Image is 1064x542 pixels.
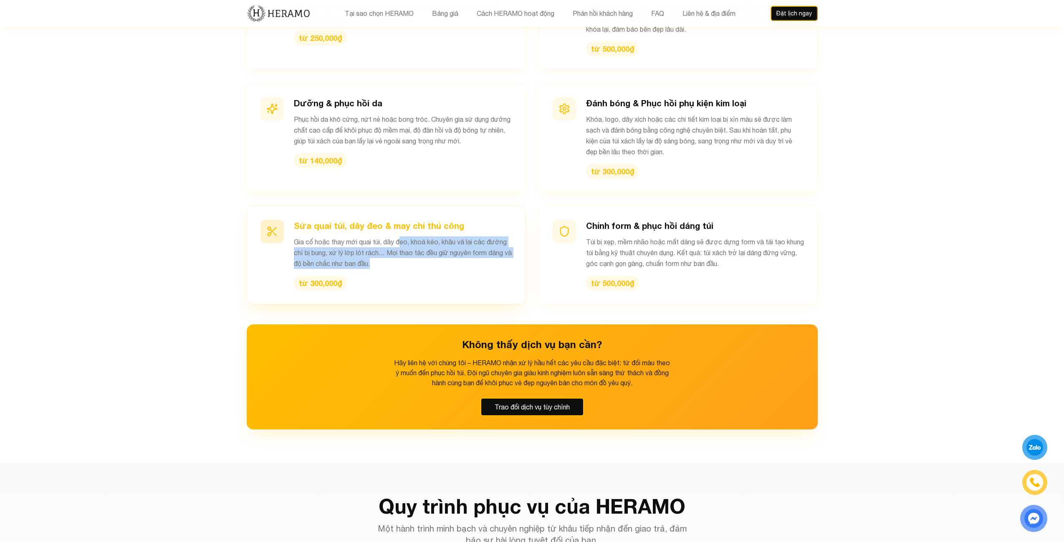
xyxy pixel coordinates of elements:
[260,338,804,351] h3: Không thấy dịch vụ bạn cần?
[586,220,804,231] h3: Chỉnh form & phục hồi dáng túi
[294,114,512,146] p: Phục hồi da khô cứng, nứt nẻ hoặc bong tróc. Chuyên gia sử dụng dưỡng chất cao cấp để khôi phục đ...
[1023,471,1046,494] a: phone-icon
[649,8,667,19] button: FAQ
[247,5,311,22] img: new-logo.3f60348b.png
[586,164,639,179] div: từ 300,000₫
[586,97,804,109] h3: Đánh bóng & Phục hồi phụ kiện kim loại
[294,220,512,231] h3: Sửa quai túi, dây đeo & may chỉ thủ công
[586,41,639,56] div: từ 500,000₫
[586,276,639,291] div: từ 500,000₫
[294,236,512,269] p: Gia cố hoặc thay mới quai túi, dây đeo, khoá kéo, khâu vá lại các đường chỉ bị bung, xử lý lớp ló...
[474,8,557,19] button: Cách HERAMO hoạt động
[430,8,461,19] button: Bảng giá
[247,496,818,516] h2: Quy trình phục vụ của HERAMO
[771,6,818,21] button: Đặt lịch ngay
[570,8,635,19] button: Phản hồi khách hàng
[294,30,347,45] div: từ 250,000₫
[294,153,347,168] div: từ 140,000₫
[480,398,584,416] button: Trao đổi dịch vụ tùy chỉnh
[1029,477,1040,488] img: phone-icon
[342,8,416,19] button: Tại sao chọn HERAMO
[294,97,512,109] h3: Dưỡng & phục hồi da
[586,236,804,269] p: Túi bị xẹp, mềm nhão hoặc mất dáng sẽ được dựng form và tái tạo khung túi bằng kỹ thuật chuyên dụ...
[294,276,347,291] div: từ 300,000₫
[680,8,738,19] button: Liên hệ & địa điểm
[392,358,672,388] p: Hãy liên hệ với chúng tôi – HERAMO nhận xử lý hầu hết các yêu cầu đặc biệt: từ đổi màu theo ý muố...
[586,114,804,157] p: Khóa, logo, dây xích hoặc các chi tiết kim loại bị xỉn màu sẽ được làm sạch và đánh bóng bằng côn...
